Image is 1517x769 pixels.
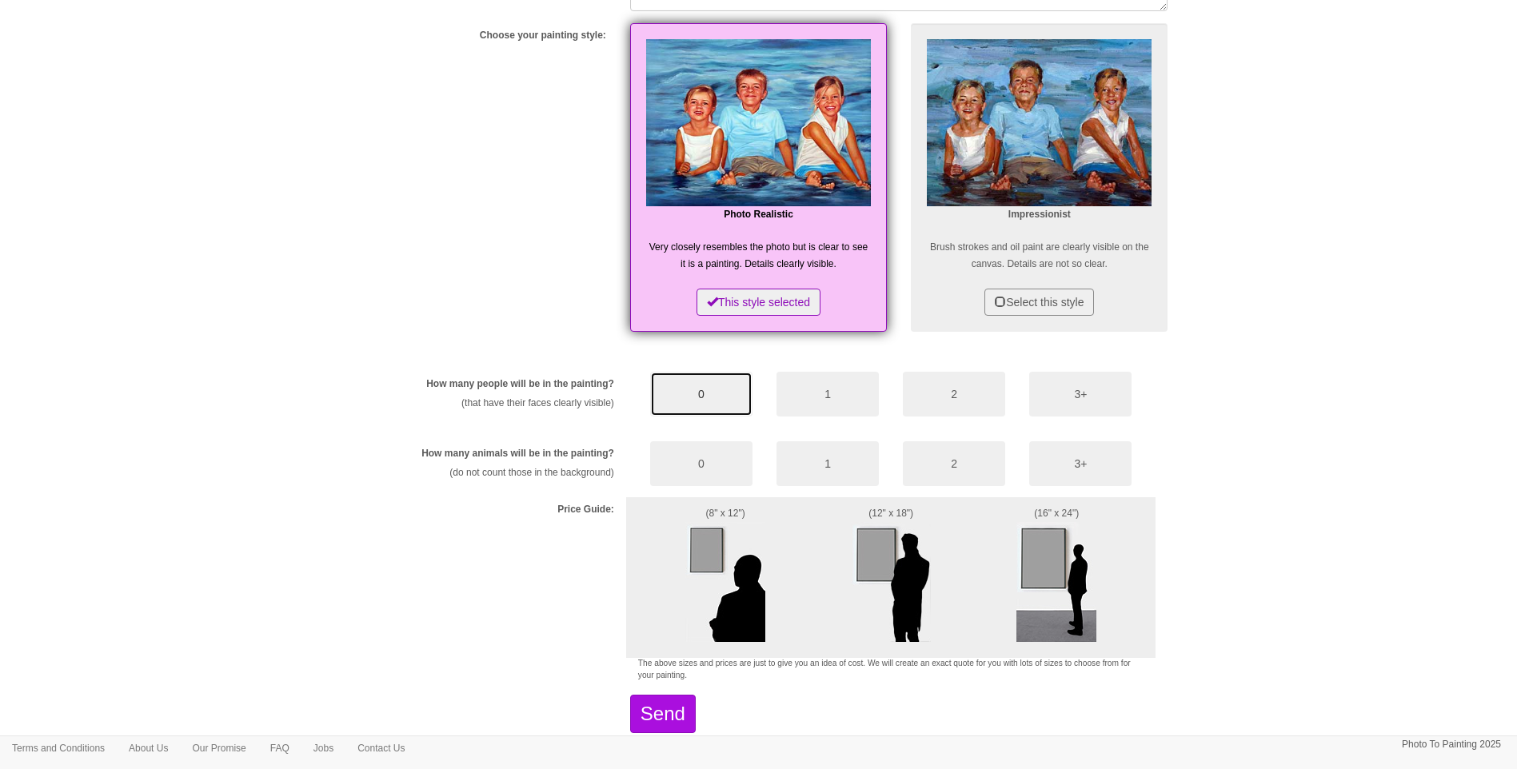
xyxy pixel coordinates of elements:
[927,39,1152,206] img: Impressionist
[836,505,945,522] p: (12" x 18")
[421,447,614,460] label: How many animals will be in the painting?
[373,395,614,412] p: (that have their faces clearly visible)
[646,206,871,223] p: Photo Realistic
[373,464,614,481] p: (do not count those in the background)
[650,441,753,486] button: 0
[345,736,417,760] a: Contact Us
[646,239,871,273] p: Very closely resembles the photo but is clear to see it is a painting. Details clearly visible.
[903,441,1005,486] button: 2
[638,505,813,522] p: (8" x 12")
[557,503,614,516] label: Price Guide:
[776,441,879,486] button: 1
[1029,441,1132,486] button: 3+
[984,289,1094,316] button: Select this style
[776,372,879,416] button: 1
[117,736,180,760] a: About Us
[426,377,614,391] label: How many people will be in the painting?
[646,39,871,206] img: Realism
[480,29,606,42] label: Choose your painting style:
[258,736,301,760] a: FAQ
[697,289,820,316] button: This style selected
[180,736,257,760] a: Our Promise
[969,505,1144,522] p: (16" x 24")
[630,695,696,733] button: Send
[301,736,345,760] a: Jobs
[927,239,1152,273] p: Brush strokes and oil paint are clearly visible on the canvas. Details are not so clear.
[1016,522,1096,642] img: Example size of a large painting
[650,372,753,416] button: 0
[903,372,1005,416] button: 2
[685,522,765,642] img: Example size of a small painting
[851,522,931,642] img: Example size of a Midi painting
[1402,736,1501,753] p: Photo To Painting 2025
[1029,372,1132,416] button: 3+
[927,206,1152,223] p: Impressionist
[638,658,1144,681] p: The above sizes and prices are just to give you an idea of cost. We will create an exact quote fo...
